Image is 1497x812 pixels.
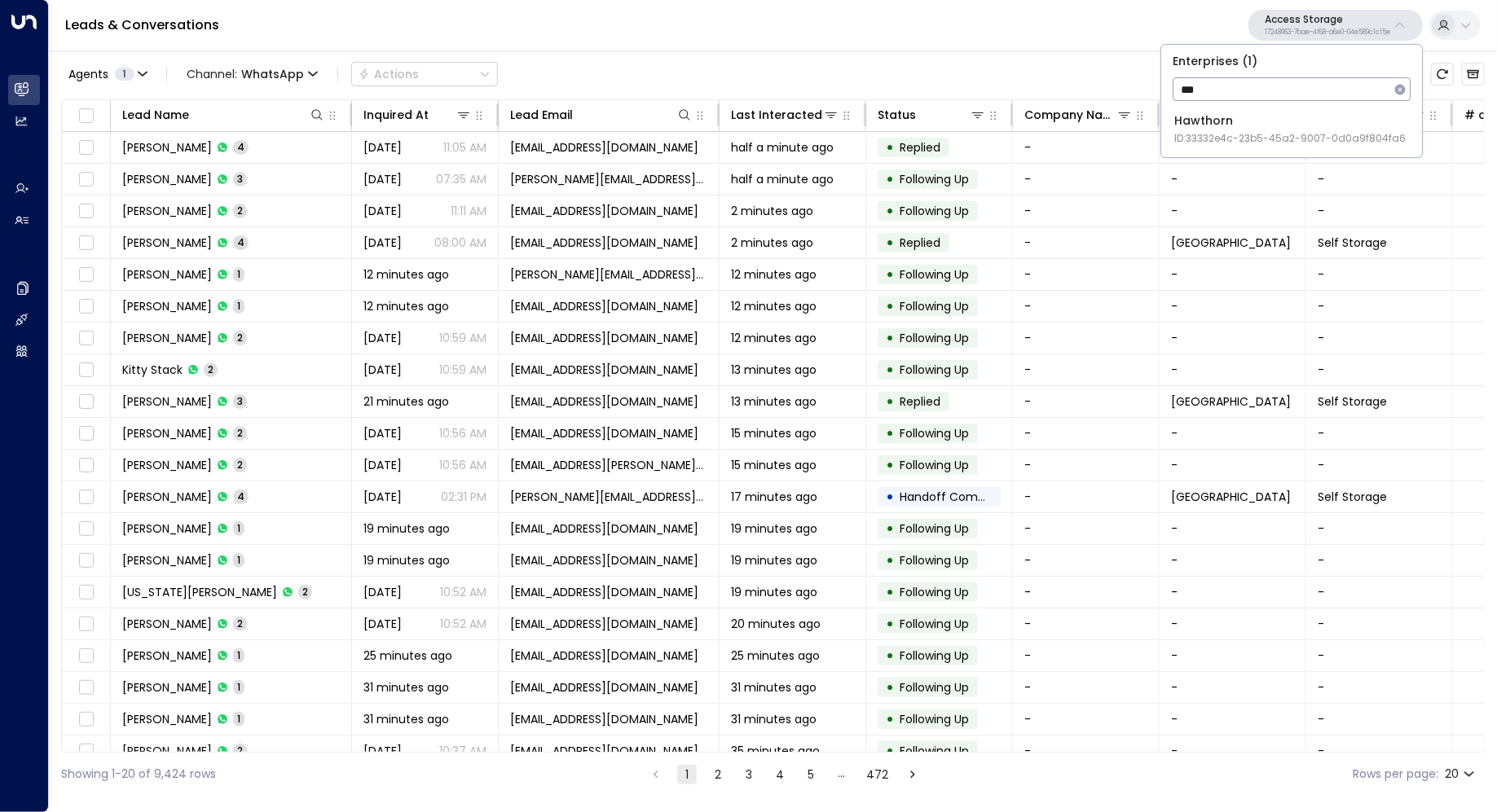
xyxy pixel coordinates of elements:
[645,764,923,784] nav: pagination navigation
[233,648,244,662] span: 1
[731,552,817,568] span: 19 minutes ago
[233,140,249,154] span: 4
[61,766,216,783] div: Showing 1-20 of 9,424 rows
[76,519,96,539] span: Toggle select row
[731,139,834,156] span: half a minute ago
[900,266,969,283] span: Following Up
[363,647,452,664] span: 25 minutes ago
[1462,63,1485,86] button: Archived Leads
[903,765,922,784] button: Go to next page
[1306,418,1453,449] td: -
[233,204,247,217] span: 2
[1160,545,1306,576] td: -
[900,552,969,568] span: Following Up
[900,393,940,410] span: Replied
[363,552,450,568] span: 19 minutes ago
[439,330,487,346] p: 10:59 AM
[76,169,96,190] span: Toggle select row
[363,457,402,473] span: Oct 12, 2025
[363,393,449,410] span: 21 minutes ago
[900,425,969,441] span: Following Up
[122,489,212,505] span: Stephen moorlen
[363,520,450,537] span: 19 minutes ago
[233,267,244,281] span: 1
[900,330,969,346] span: Following Up
[900,489,1015,505] span: Handoff Completed
[233,521,244,535] span: 1
[122,105,189,125] div: Lead Name
[1248,10,1423,41] button: Access Storage17248963-7bae-4f68-a6e0-04e589c1c15e
[510,489,707,505] span: steve.moorlen@gmail.com
[68,68,108,80] span: Agents
[708,765,728,784] button: Go to page 2
[233,172,247,186] span: 3
[886,261,894,288] div: •
[1171,489,1291,505] span: Sunbury Upon Thames
[1160,640,1306,671] td: -
[76,551,96,571] span: Toggle select row
[731,393,817,410] span: 13 minutes ago
[886,134,894,161] div: •
[900,616,969,632] span: Following Up
[731,105,822,125] div: Last Interacted
[886,356,894,384] div: •
[233,331,247,345] span: 2
[1306,259,1453,290] td: -
[122,235,212,251] span: Marcus Sully
[1160,164,1306,195] td: -
[363,171,402,187] span: Oct 07, 2025
[363,425,402,441] span: Oct 12, 2025
[510,266,707,283] span: derek@acomz.co.uk
[363,584,402,600] span: Oct 12, 2025
[1306,577,1453,608] td: -
[886,610,894,638] div: •
[1306,450,1453,481] td: -
[363,743,402,759] span: Oct 12, 2025
[1013,640,1160,671] td: -
[233,299,244,313] span: 1
[900,139,940,156] span: Replied
[1013,672,1160,703] td: -
[1353,766,1438,783] label: Rows per page:
[233,426,247,440] span: 2
[1013,481,1160,512] td: -
[1013,450,1160,481] td: -
[731,647,820,664] span: 25 minutes ago
[76,328,96,349] span: Toggle select row
[233,394,247,408] span: 3
[510,393,698,410] span: simoneniles@gmail.com
[731,171,834,187] span: half a minute ago
[1171,235,1291,251] span: Bristol
[180,63,324,86] span: Channel:
[900,520,969,537] span: Following Up
[436,171,487,187] p: 07:35 AM
[122,362,183,378] span: Kitty Stack
[1318,235,1387,251] span: Self Storage
[510,105,693,125] div: Lead Email
[886,483,894,511] div: •
[1431,63,1454,86] span: Refresh
[510,139,698,156] span: kmallenthomas@gmail.com
[122,266,212,283] span: Derek Timmins
[122,330,212,346] span: Miles Saw
[731,235,813,251] span: 2 minutes ago
[439,743,487,759] p: 10:37 AM
[122,393,212,410] span: Simone Niles
[510,425,698,441] span: kath@theportwoods.co.uk
[233,712,244,726] span: 1
[76,106,96,126] span: Toggle select all
[886,578,894,606] div: •
[1265,29,1390,36] p: 17248963-7bae-4f68-a6e0-04e589c1c15e
[510,743,698,759] span: ni21_99@hotmail.com
[61,63,153,86] button: Agents1
[122,616,212,632] span: Srinivas Mekala
[1160,608,1306,639] td: -
[510,552,698,568] span: gokh4n@icloud.com
[1013,132,1160,163] td: -
[76,646,96,666] span: Toggle select row
[731,743,820,759] span: 35 minutes ago
[363,616,402,632] span: Oct 12, 2025
[351,62,498,86] div: Button group with a nested menu
[122,139,212,156] span: Mark Allen-Thomas
[731,203,813,219] span: 2 minutes ago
